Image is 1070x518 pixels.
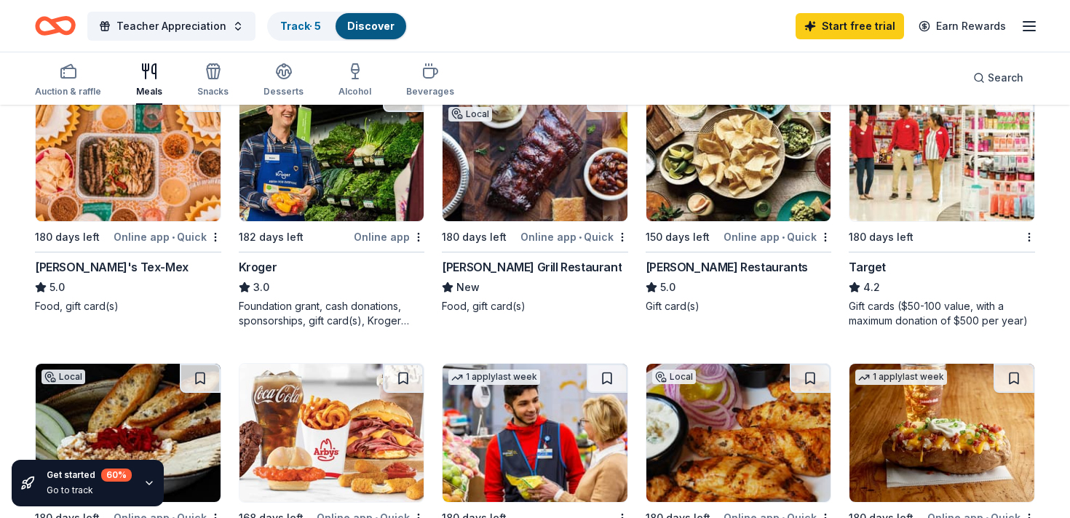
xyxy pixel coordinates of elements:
button: Meals [136,57,162,105]
div: 182 days left [239,228,304,246]
span: 5.0 [49,279,65,296]
div: Snacks [197,86,229,97]
div: Online app Quick [724,228,831,246]
img: Image for Kroger [239,83,424,221]
span: 3.0 [253,279,269,296]
div: Food, gift card(s) [35,299,221,314]
span: • [172,231,175,243]
button: Search [962,63,1035,92]
div: Gift cards ($50-100 value, with a maximum donation of $500 per year) [849,299,1035,328]
button: Desserts [263,57,304,105]
div: Food, gift card(s) [442,299,628,314]
img: Image for Tap House Grill [646,364,831,502]
img: Image for Pappas Restaurants [646,83,831,221]
div: 150 days left [646,228,710,246]
div: 60 % [101,469,132,482]
button: Auction & raffle [35,57,101,105]
a: Earn Rewards [910,13,1015,39]
div: Desserts [263,86,304,97]
div: Meals [136,86,162,97]
div: Alcohol [338,86,371,97]
div: Auction & raffle [35,86,101,97]
a: Discover [347,20,395,32]
a: Image for Chuy's Tex-Mex1 applylast week180 days leftOnline app•Quick[PERSON_NAME]'s Tex-Mex5.0Fo... [35,82,221,314]
div: 180 days left [442,228,507,246]
a: Image for Kroger1 applylast week182 days leftOnline appKroger3.0Foundation grant, cash donations,... [239,82,425,328]
div: [PERSON_NAME] Restaurants [646,258,808,276]
button: Teacher Appreciation [87,12,255,41]
div: Gift card(s) [646,299,832,314]
img: Image for Arby's by DRM Inc. [239,364,424,502]
div: Local [652,370,696,384]
div: Online app Quick [114,228,221,246]
span: • [782,231,785,243]
img: Image for Walmart [443,364,627,502]
button: Beverages [406,57,454,105]
div: 180 days left [35,228,100,246]
img: Image for Target [849,83,1034,221]
div: Local [41,370,85,384]
img: Image for Chuy's Tex-Mex [36,83,221,221]
div: [PERSON_NAME] Grill Restaurant [442,258,622,276]
span: New [456,279,480,296]
div: Online app [354,228,424,246]
span: 5.0 [660,279,675,296]
div: Get started [47,469,132,482]
div: Online app Quick [520,228,628,246]
div: Beverages [406,86,454,97]
a: Start free trial [796,13,904,39]
span: • [579,231,582,243]
div: [PERSON_NAME]'s Tex-Mex [35,258,189,276]
img: Image for Weber Grill Restaurant [443,83,627,221]
span: Teacher Appreciation [116,17,226,35]
a: Home [35,9,76,43]
div: Local [448,107,492,121]
a: Image for Weber Grill Restaurant2 applieslast weekLocal180 days leftOnline app•Quick[PERSON_NAME]... [442,82,628,314]
div: Go to track [47,485,132,496]
div: 1 apply last week [855,370,947,385]
a: Track· 5 [280,20,321,32]
div: Target [849,258,886,276]
div: Kroger [239,258,277,276]
button: Alcohol [338,57,371,105]
div: Foundation grant, cash donations, sponsorships, gift card(s), Kroger products [239,299,425,328]
div: 1 apply last week [448,370,540,385]
a: Image for Target3 applieslast week180 days leftTarget4.2Gift cards ($50-100 value, with a maximum... [849,82,1035,328]
div: 180 days left [849,228,914,246]
img: Image for Spice Hospitality Group [36,364,221,502]
button: Track· 5Discover [267,12,408,41]
span: Search [988,69,1023,87]
button: Snacks [197,57,229,105]
a: Image for Pappas Restaurants150 days leftOnline app•Quick[PERSON_NAME] Restaurants5.0Gift card(s) [646,82,832,314]
img: Image for Jason's Deli [849,364,1034,502]
span: 4.2 [863,279,880,296]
